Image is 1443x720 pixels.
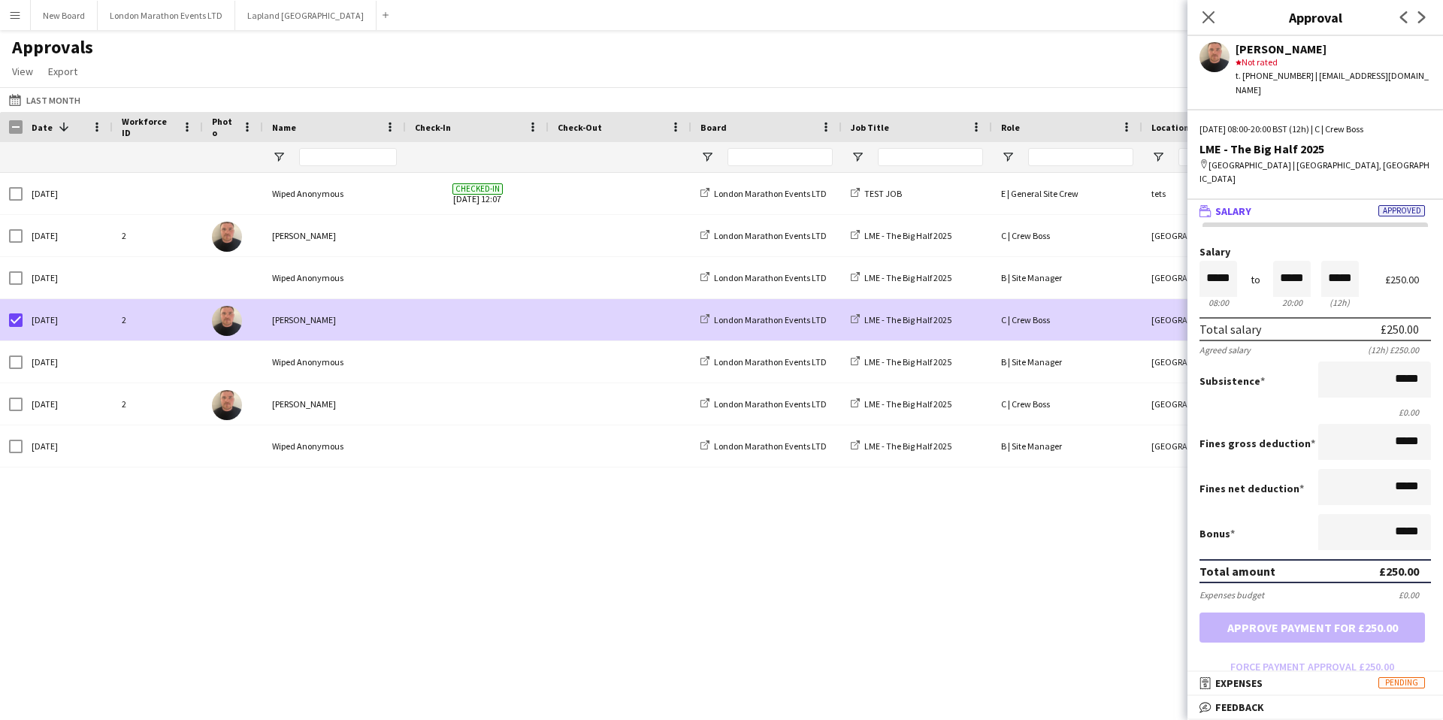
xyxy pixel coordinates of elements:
[700,122,727,133] span: Board
[864,398,951,410] span: LME - The Big Half 2025
[700,188,827,199] a: London Marathon Events LTD
[1199,159,1431,186] div: [GEOGRAPHIC_DATA] | [GEOGRAPHIC_DATA], [GEOGRAPHIC_DATA]
[992,215,1142,256] div: C | Crew Boss
[1199,482,1304,495] label: Fines net deduction
[1142,257,1293,298] div: [GEOGRAPHIC_DATA]
[113,383,203,425] div: 2
[864,314,951,325] span: LME - The Big Half 2025
[98,1,235,30] button: London Marathon Events LTD
[1199,564,1275,579] div: Total amount
[23,341,113,383] div: [DATE]
[42,62,83,81] a: Export
[851,356,951,368] a: LME - The Big Half 2025
[263,299,406,340] div: [PERSON_NAME]
[992,425,1142,467] div: B | Site Manager
[1236,69,1431,96] div: t. [PHONE_NUMBER] | [EMAIL_ADDRESS][DOMAIN_NAME]
[1178,148,1284,166] input: Location Filter Input
[714,398,827,410] span: London Marathon Events LTD
[864,272,951,283] span: LME - The Big Half 2025
[212,116,236,138] span: Photo
[878,148,983,166] input: Job Title Filter Input
[851,398,951,410] a: LME - The Big Half 2025
[851,230,951,241] a: LME - The Big Half 2025
[1378,677,1425,688] span: Pending
[714,230,827,241] span: London Marathon Events LTD
[1199,123,1431,136] div: [DATE] 08:00-20:00 BST (12h) | C | Crew Boss
[31,1,98,30] button: New Board
[714,314,827,325] span: London Marathon Events LTD
[992,299,1142,340] div: C | Crew Boss
[1187,696,1443,718] mat-expansion-panel-header: Feedback
[263,257,406,298] div: Wiped Anonymous
[272,150,286,164] button: Open Filter Menu
[1215,700,1264,714] span: Feedback
[700,230,827,241] a: London Marathon Events LTD
[415,122,451,133] span: Check-In
[1028,148,1133,166] input: Role Filter Input
[1199,344,1251,355] div: Agreed salary
[864,440,951,452] span: LME - The Big Half 2025
[1381,322,1419,337] div: £250.00
[1199,407,1431,418] div: £0.00
[1142,299,1293,340] div: [GEOGRAPHIC_DATA]
[714,356,827,368] span: London Marathon Events LTD
[1199,142,1431,156] div: LME - The Big Half 2025
[700,150,714,164] button: Open Filter Menu
[23,215,113,256] div: [DATE]
[700,272,827,283] a: London Marathon Events LTD
[992,173,1142,214] div: E | General Site Crew
[1187,672,1443,694] mat-expansion-panel-header: ExpensesPending
[1215,676,1263,690] span: Expenses
[235,1,377,30] button: Lapland [GEOGRAPHIC_DATA]
[714,440,827,452] span: London Marathon Events LTD
[12,65,33,78] span: View
[48,65,77,78] span: Export
[23,425,113,467] div: [DATE]
[23,383,113,425] div: [DATE]
[1199,374,1265,388] label: Subsistence
[1236,56,1431,69] div: Not rated
[1199,527,1235,540] label: Bonus
[1368,344,1431,355] div: (12h) £250.00
[1142,383,1293,425] div: [GEOGRAPHIC_DATA]
[113,299,203,340] div: 2
[1001,122,1020,133] span: Role
[728,148,833,166] input: Board Filter Input
[415,173,540,214] span: [DATE] 12:07
[263,215,406,256] div: [PERSON_NAME]
[272,122,296,133] span: Name
[992,383,1142,425] div: C | Crew Boss
[864,230,951,241] span: LME - The Big Half 2025
[32,122,53,133] span: Date
[992,257,1142,298] div: B | Site Manager
[1199,437,1315,450] label: Fines gross deduction
[700,398,827,410] a: London Marathon Events LTD
[714,188,827,199] span: London Marathon Events LTD
[1199,589,1264,601] div: Expenses budget
[212,390,242,420] img: Joe Daniels
[1142,215,1293,256] div: [GEOGRAPHIC_DATA]
[700,356,827,368] a: London Marathon Events LTD
[992,341,1142,383] div: B | Site Manager
[263,383,406,425] div: [PERSON_NAME]
[1321,297,1359,308] div: 12h
[1199,247,1431,258] label: Salary
[1187,8,1443,27] h3: Approval
[212,222,242,252] img: Joe Daniels
[263,425,406,467] div: Wiped Anonymous
[452,183,503,195] span: Checked-in
[1385,274,1431,286] div: £250.00
[1142,173,1293,214] div: tets
[6,62,39,81] a: View
[23,299,113,340] div: [DATE]
[212,306,242,336] img: Joe Daniels
[1379,564,1419,579] div: £250.00
[1151,122,1189,133] span: Location
[113,215,203,256] div: 2
[1151,150,1165,164] button: Open Filter Menu
[851,188,902,199] a: TEST JOB
[1215,204,1251,218] span: Salary
[23,257,113,298] div: [DATE]
[6,91,83,109] button: Last Month
[1199,297,1237,308] div: 08:00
